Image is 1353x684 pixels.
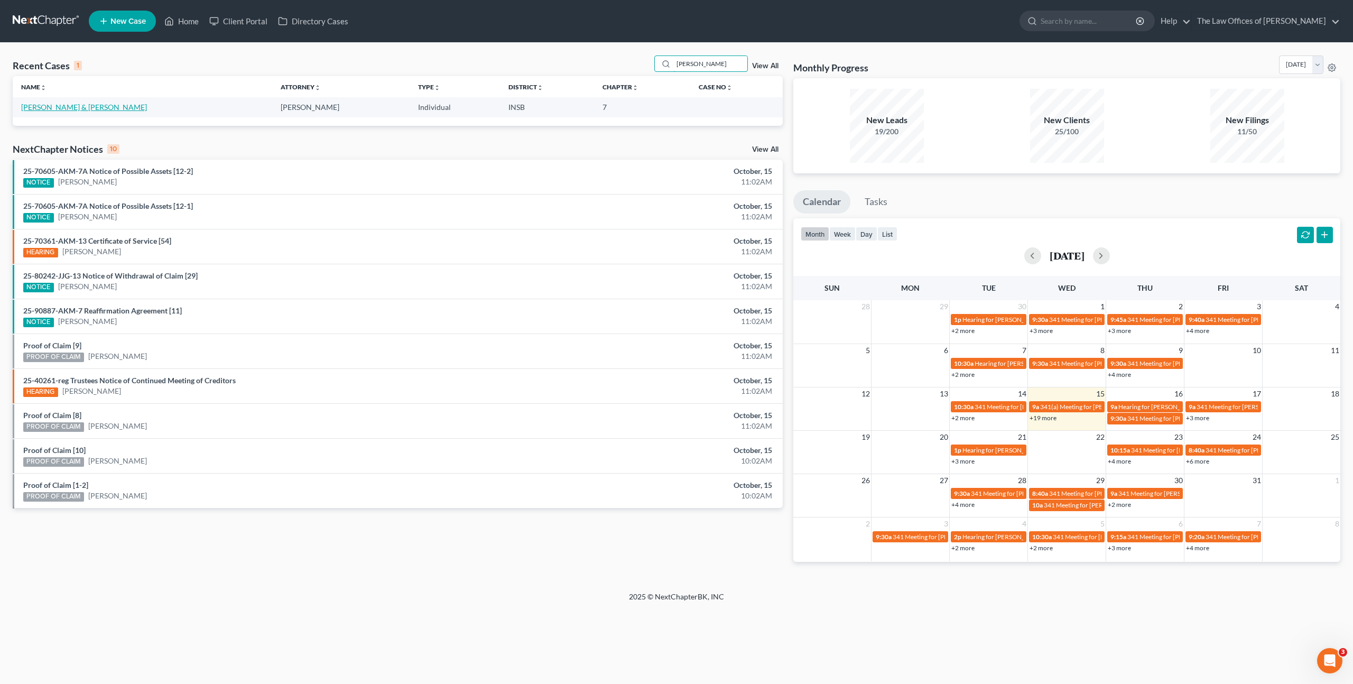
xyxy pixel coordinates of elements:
[500,97,594,117] td: INSB
[530,271,772,281] div: October, 15
[1099,344,1106,357] span: 8
[273,12,354,31] a: Directory Cases
[975,359,1057,367] span: Hearing for [PERSON_NAME]
[971,489,1066,497] span: 341 Meeting for [PERSON_NAME]
[603,83,638,91] a: Chapterunfold_more
[1295,283,1308,292] span: Sat
[1334,300,1340,313] span: 4
[1339,648,1347,657] span: 3
[537,85,543,91] i: unfold_more
[74,61,82,70] div: 1
[1192,12,1340,31] a: The Law Offices of [PERSON_NAME]
[23,422,84,432] div: PROOF OF CLAIM
[962,316,1101,323] span: Hearing for [PERSON_NAME] & [PERSON_NAME]
[1210,126,1284,137] div: 11/50
[1252,387,1262,400] span: 17
[1095,474,1106,487] span: 29
[62,246,121,257] a: [PERSON_NAME]
[860,387,871,400] span: 12
[107,144,119,154] div: 10
[1110,446,1130,454] span: 10:15a
[1044,501,1139,509] span: 341 Meeting for [PERSON_NAME]
[860,474,871,487] span: 26
[23,492,84,502] div: PROOF OF CLAIM
[1330,344,1340,357] span: 11
[975,403,1126,411] span: 341 Meeting for [PERSON_NAME] & [PERSON_NAME]
[1131,446,1226,454] span: 341 Meeting for [PERSON_NAME]
[865,344,871,357] span: 5
[1155,12,1191,31] a: Help
[860,300,871,313] span: 28
[1186,414,1209,422] a: +3 more
[1189,403,1196,411] span: 9a
[951,414,975,422] a: +2 more
[530,211,772,222] div: 11:02AM
[23,411,81,420] a: Proof of Claim [8]
[860,431,871,443] span: 19
[530,491,772,501] div: 10:02AM
[530,340,772,351] div: October, 15
[1206,533,1301,541] span: 341 Meeting for [PERSON_NAME]
[1095,431,1106,443] span: 22
[1021,517,1027,530] span: 4
[23,480,88,489] a: Proof of Claim [1-2]
[1330,387,1340,400] span: 18
[1110,403,1117,411] span: 9a
[943,517,949,530] span: 3
[893,533,988,541] span: 341 Meeting for [PERSON_NAME]
[1110,489,1117,497] span: 9a
[1110,316,1126,323] span: 9:45a
[530,421,772,431] div: 11:02AM
[951,371,975,378] a: +2 more
[954,533,961,541] span: 2p
[1058,283,1076,292] span: Wed
[23,236,171,245] a: 25-70361-AKM-13 Certificate of Service [54]
[1110,533,1126,541] span: 9:15a
[801,227,829,241] button: month
[1030,126,1104,137] div: 25/100
[1108,371,1131,378] a: +4 more
[23,446,86,455] a: Proof of Claim [10]
[1032,489,1048,497] span: 8:40a
[1017,387,1027,400] span: 14
[939,431,949,443] span: 20
[159,12,204,31] a: Home
[901,283,920,292] span: Mon
[1178,517,1184,530] span: 6
[939,474,949,487] span: 27
[23,213,54,223] div: NOTICE
[962,446,1045,454] span: Hearing for [PERSON_NAME]
[951,544,975,552] a: +2 more
[1099,300,1106,313] span: 1
[530,375,772,386] div: October, 15
[1178,344,1184,357] span: 9
[1137,283,1153,292] span: Thu
[23,283,54,292] div: NOTICE
[1334,517,1340,530] span: 8
[954,316,961,323] span: 1p
[23,341,81,350] a: Proof of Claim [9]
[1186,327,1209,335] a: +4 more
[1186,544,1209,552] a: +4 more
[726,85,733,91] i: unfold_more
[23,248,58,257] div: HEARING
[23,376,236,385] a: 25-40261-reg Trustees Notice of Continued Meeting of Creditors
[1049,316,1144,323] span: 341 Meeting for [PERSON_NAME]
[1030,114,1104,126] div: New Clients
[1108,457,1131,465] a: +4 more
[530,177,772,187] div: 11:02AM
[1017,431,1027,443] span: 21
[824,283,840,292] span: Sun
[530,316,772,327] div: 11:02AM
[530,410,772,421] div: October, 15
[856,227,877,241] button: day
[982,283,996,292] span: Tue
[632,85,638,91] i: unfold_more
[58,281,117,292] a: [PERSON_NAME]
[23,178,54,188] div: NOTICE
[1041,11,1137,31] input: Search by name...
[1127,316,1278,323] span: 341 Meeting for [PERSON_NAME] & [PERSON_NAME]
[58,211,117,222] a: [PERSON_NAME]
[314,85,321,91] i: unfold_more
[1032,533,1052,541] span: 10:30a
